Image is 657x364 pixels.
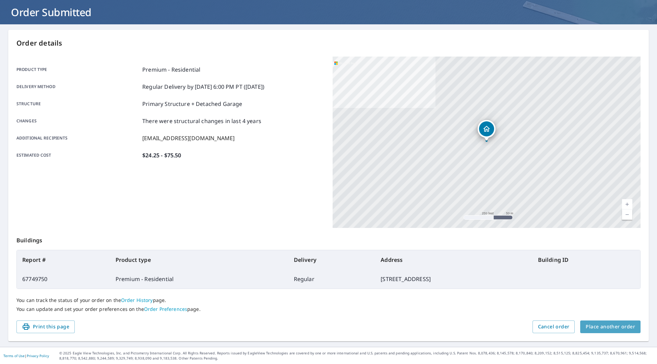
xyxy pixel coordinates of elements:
button: Cancel order [533,320,575,333]
th: Product type [110,250,288,269]
p: Primary Structure + Detached Garage [142,100,242,108]
div: Dropped pin, building 1, Residential property, 24461 Patriot Ln Crete, IL 60417 [478,120,495,141]
p: [EMAIL_ADDRESS][DOMAIN_NAME] [142,134,235,142]
th: Report # [17,250,110,269]
p: Structure [16,100,140,108]
th: Building ID [533,250,640,269]
td: 67749750 [17,269,110,289]
p: Premium - Residential [142,65,200,74]
p: | [3,354,49,358]
span: Cancel order [538,323,570,331]
p: © 2025 Eagle View Technologies, Inc. and Pictometry International Corp. All Rights Reserved. Repo... [59,351,654,361]
p: Buildings [16,228,641,250]
span: Print this page [22,323,69,331]
h1: Order Submitted [8,5,649,19]
p: Estimated cost [16,151,140,159]
p: You can update and set your order preferences on the page. [16,306,641,312]
a: Privacy Policy [27,353,49,358]
a: Current Level 17, Zoom Out [622,209,632,220]
a: Order History [121,297,153,303]
p: Regular Delivery by [DATE] 6:00 PM PT ([DATE]) [142,83,264,91]
p: $24.25 - $75.50 [142,151,181,159]
p: You can track the status of your order on the page. [16,297,641,303]
a: Order Preferences [144,306,187,312]
td: [STREET_ADDRESS] [375,269,532,289]
th: Delivery [288,250,375,269]
p: Product type [16,65,140,74]
td: Regular [288,269,375,289]
a: Terms of Use [3,353,25,358]
button: Place another order [580,320,641,333]
th: Address [375,250,532,269]
button: Print this page [16,320,75,333]
span: Place another order [586,323,635,331]
td: Premium - Residential [110,269,288,289]
p: Delivery method [16,83,140,91]
p: There were structural changes in last 4 years [142,117,261,125]
p: Additional recipients [16,134,140,142]
p: Changes [16,117,140,125]
p: Order details [16,38,641,48]
a: Current Level 17, Zoom In [622,199,632,209]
